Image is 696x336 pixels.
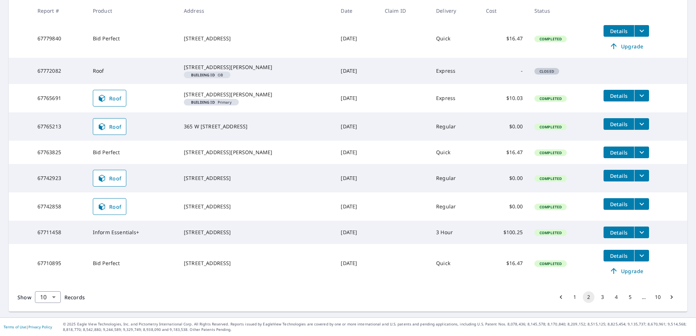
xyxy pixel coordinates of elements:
[32,84,87,112] td: 67765691
[184,123,329,130] div: 365 W [STREET_ADDRESS]
[35,287,61,307] div: 10
[608,267,645,275] span: Upgrade
[535,176,566,181] span: Completed
[535,69,558,74] span: Closed
[608,121,630,128] span: Details
[608,42,645,51] span: Upgrade
[535,124,566,129] span: Completed
[32,19,87,58] td: 67779840
[32,58,87,84] td: 67772082
[604,40,649,52] a: Upgrade
[535,96,566,101] span: Completed
[583,291,594,303] button: page 2
[634,227,649,238] button: filesDropdownBtn-67711458
[430,84,480,112] td: Express
[63,321,692,332] p: © 2025 Eagle View Technologies, Inc. and Pictometry International Corp. All Rights Reserved. Repo...
[184,35,329,42] div: [STREET_ADDRESS]
[335,19,379,58] td: [DATE]
[608,149,630,156] span: Details
[32,221,87,244] td: 67711458
[4,324,26,329] a: Terms of Use
[608,28,630,35] span: Details
[184,260,329,267] div: [STREET_ADDRESS]
[634,147,649,158] button: filesDropdownBtn-67763825
[335,192,379,221] td: [DATE]
[28,324,52,329] a: Privacy Policy
[604,227,634,238] button: detailsBtn-67711458
[32,192,87,221] td: 67742858
[634,25,649,37] button: filesDropdownBtn-67779840
[430,19,480,58] td: Quick
[638,293,650,301] div: …
[184,91,329,98] div: [STREET_ADDRESS][PERSON_NAME]
[87,244,178,283] td: Bid Perfect
[554,291,679,303] nav: pagination navigation
[184,64,329,71] div: [STREET_ADDRESS][PERSON_NAME]
[480,192,529,221] td: $0.00
[98,94,122,103] span: Roof
[634,198,649,210] button: filesDropdownBtn-67742858
[535,230,566,235] span: Completed
[184,229,329,236] div: [STREET_ADDRESS]
[87,19,178,58] td: Bid Perfect
[634,118,649,130] button: filesDropdownBtn-67765213
[430,141,480,164] td: Quick
[187,73,228,77] span: OB
[608,229,630,236] span: Details
[604,25,634,37] button: detailsBtn-67779840
[184,175,329,182] div: [STREET_ADDRESS]
[604,118,634,130] button: detailsBtn-67765213
[535,204,566,209] span: Completed
[191,73,215,77] em: Building ID
[87,141,178,164] td: Bid Perfect
[480,112,529,141] td: $0.00
[32,244,87,283] td: 67710895
[4,325,52,329] p: |
[32,141,87,164] td: 67763825
[480,141,529,164] td: $16.47
[335,221,379,244] td: [DATE]
[93,90,126,107] a: Roof
[430,58,480,84] td: Express
[184,203,329,210] div: [STREET_ADDRESS]
[480,244,529,283] td: $16.47
[535,150,566,155] span: Completed
[569,291,581,303] button: Go to page 1
[624,291,636,303] button: Go to page 5
[608,172,630,179] span: Details
[87,58,178,84] td: Roof
[634,170,649,181] button: filesDropdownBtn-67742923
[93,118,126,135] a: Roof
[480,58,529,84] td: -
[98,174,122,183] span: Roof
[535,36,566,41] span: Completed
[98,122,122,131] span: Roof
[335,84,379,112] td: [DATE]
[634,90,649,101] button: filesDropdownBtn-67765691
[597,291,608,303] button: Go to page 3
[184,149,329,156] div: [STREET_ADDRESS][PERSON_NAME]
[430,192,480,221] td: Regular
[93,170,126,187] a: Roof
[64,294,85,301] span: Records
[430,112,480,141] td: Regular
[666,291,677,303] button: Go to next page
[480,164,529,192] td: $0.00
[634,250,649,261] button: filesDropdownBtn-67710895
[608,92,630,99] span: Details
[608,201,630,208] span: Details
[335,141,379,164] td: [DATE]
[187,100,236,104] span: Primary
[32,112,87,141] td: 67765213
[480,19,529,58] td: $16.47
[604,147,634,158] button: detailsBtn-67763825
[535,261,566,266] span: Completed
[93,198,126,215] a: Roof
[610,291,622,303] button: Go to page 4
[87,221,178,244] td: Inform Essentials+
[335,112,379,141] td: [DATE]
[430,164,480,192] td: Regular
[17,294,31,301] span: Show
[430,221,480,244] td: 3 Hour
[191,100,215,104] em: Building ID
